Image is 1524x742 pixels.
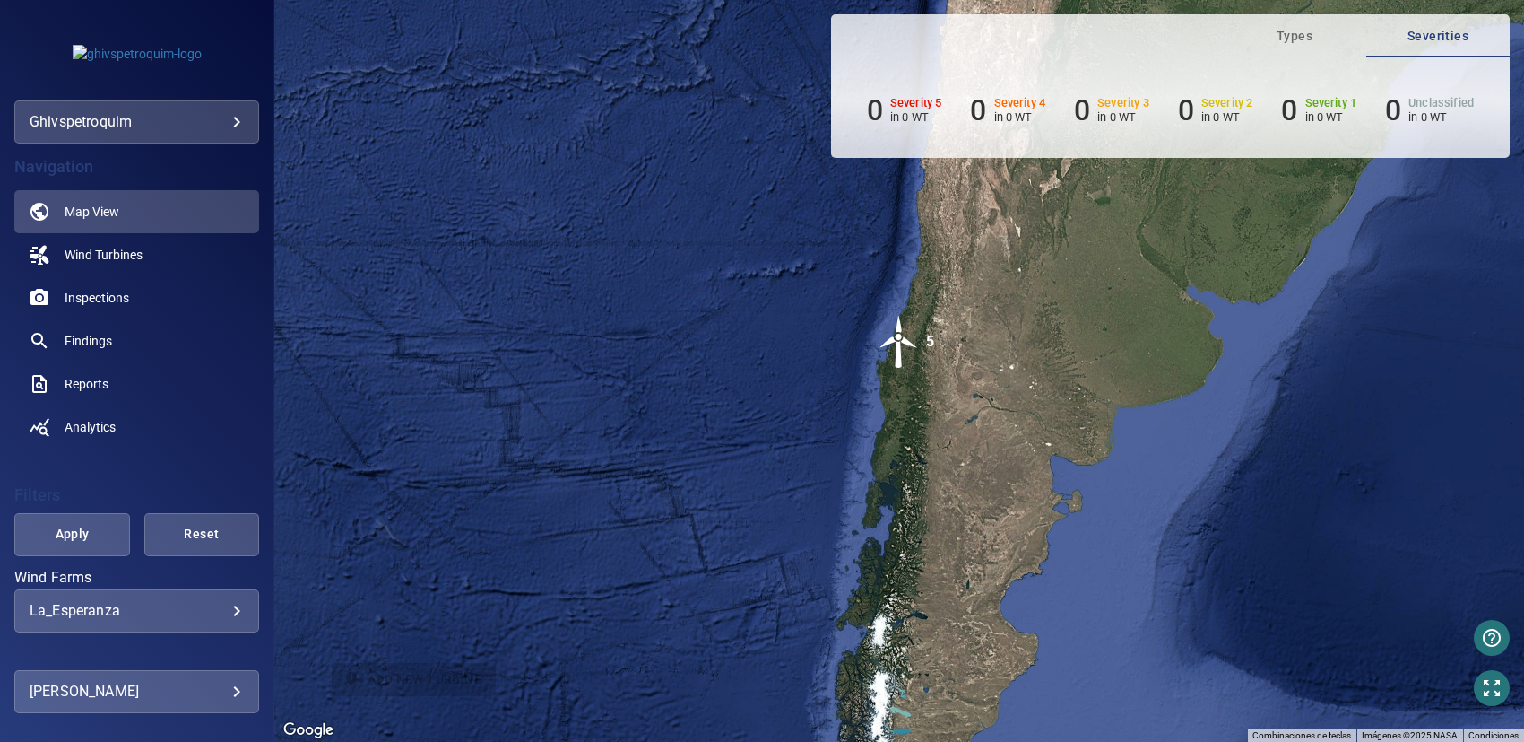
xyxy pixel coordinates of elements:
a: Condiciones (se abre en una nueva pestaña) [1468,730,1519,740]
a: inspections noActive [14,276,259,319]
h6: 0 [1178,93,1194,127]
h6: Severity 5 [890,97,942,109]
h6: Unclassified [1408,97,1474,109]
a: findings noActive [14,319,259,362]
h6: 0 [1074,93,1090,127]
span: Inspections [65,289,129,307]
span: Severities [1377,25,1499,48]
span: Apply [37,523,107,546]
li: Severity 5 [867,93,942,127]
label: Wind Farms [14,571,259,585]
h6: Severity 4 [994,97,1046,109]
span: Types [1234,25,1355,48]
li: Severity 4 [970,93,1045,127]
img: windFarmIcon.svg [872,315,926,369]
div: ghivspetroquim [30,108,244,136]
img: ghivspetroquim-logo [73,45,202,63]
div: ghivspetroquim [14,100,259,144]
span: Wind Turbines [65,246,143,264]
a: map active [14,190,259,233]
a: reports noActive [14,362,259,406]
li: Severity 2 [1178,93,1253,127]
h6: 0 [1385,93,1401,127]
h4: Filters [14,486,259,504]
li: Severity 1 [1281,93,1356,127]
p: in 0 WT [1408,110,1474,124]
p: in 0 WT [1097,110,1149,124]
h6: 0 [970,93,986,127]
div: La_Esperanza [30,602,244,619]
span: Analytics [65,418,116,436]
h6: Severity 2 [1201,97,1253,109]
gmp-advanced-marker: 5 [872,315,926,371]
p: in 0 WT [1201,110,1253,124]
div: [PERSON_NAME] [30,677,244,706]
div: 5 [926,315,934,369]
button: Reset [144,513,259,556]
span: Findings [65,332,112,350]
button: Apply [14,513,129,556]
h6: Severity 1 [1305,97,1357,109]
span: Map View [65,203,119,221]
button: Combinaciones de teclas [1252,729,1351,742]
div: Wind Farms [14,589,259,633]
a: Abrir esta área en Google Maps (se abre en una ventana nueva) [279,719,338,742]
a: windturbines noActive [14,233,259,276]
h6: Severity 3 [1097,97,1149,109]
p: in 0 WT [994,110,1046,124]
span: Imágenes ©2025 NASA [1362,730,1458,740]
h6: 0 [1281,93,1297,127]
li: Severity 3 [1074,93,1149,127]
a: analytics noActive [14,406,259,449]
span: Reports [65,375,108,393]
li: Severity Unclassified [1385,93,1474,127]
p: in 0 WT [890,110,942,124]
h6: 0 [867,93,883,127]
p: in 0 WT [1305,110,1357,124]
img: Google [279,719,338,742]
h4: Navigation [14,158,259,176]
span: Reset [167,523,237,546]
